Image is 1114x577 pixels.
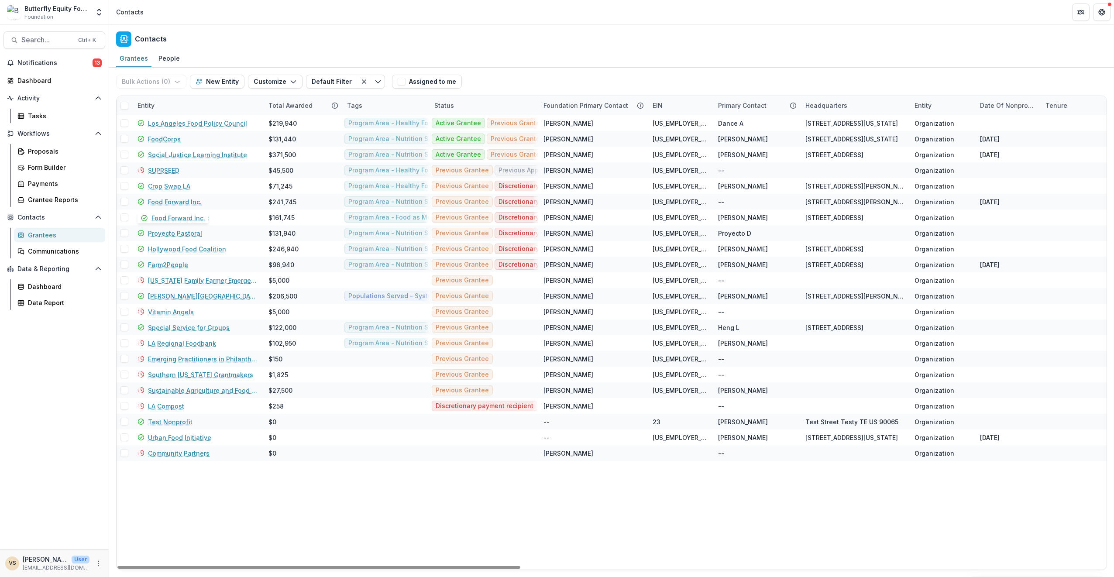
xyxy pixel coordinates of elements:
[653,119,708,128] div: [US_EMPLOYER_IDENTIFICATION_NUMBER]
[653,354,708,364] div: [US_EMPLOYER_IDENTIFICATION_NUMBER]
[3,127,105,141] button: Open Workflows
[915,417,954,426] div: Organization
[491,151,544,158] span: Previous Grantee
[718,229,751,238] div: Proyecto D
[14,109,105,123] a: Tasks
[348,324,449,331] span: Program Area - Nutrition Security
[718,197,724,206] div: --
[148,339,216,348] a: LA Regional Foodbank
[543,307,593,316] div: [PERSON_NAME]
[28,230,98,240] div: Grantees
[543,370,593,379] div: [PERSON_NAME]
[148,182,190,191] a: Crop Swap LA
[653,229,708,238] div: [US_EMPLOYER_IDENTIFICATION_NUMBER]
[915,229,954,238] div: Organization
[915,134,954,144] div: Organization
[653,244,708,254] div: [US_EMPLOYER_IDENTIFICATION_NUMBER]
[915,150,954,159] div: Organization
[342,96,429,115] div: Tags
[805,197,904,206] div: [STREET_ADDRESS][PERSON_NAME][US_STATE]
[718,417,768,426] div: [PERSON_NAME]
[155,52,183,65] div: People
[543,260,593,269] div: [PERSON_NAME]
[155,50,183,67] a: People
[348,340,449,347] span: Program Area - Nutrition Security
[436,387,489,394] span: Previous Grantee
[915,323,954,332] div: Organization
[538,96,647,115] div: Foundation Primary Contact
[268,370,288,379] div: $1,825
[975,96,1040,115] div: Date of Nonprofit Status Confirm
[436,402,533,410] span: Discretionary payment recipient
[268,292,297,301] div: $206,500
[436,355,489,363] span: Previous Grantee
[653,134,708,144] div: [US_EMPLOYER_IDENTIFICATION_NUMBER]
[499,198,596,206] span: Discretionary payment recipient
[653,339,708,348] div: [US_EMPLOYER_IDENTIFICATION_NUMBER]
[436,308,489,316] span: Previous Grantee
[915,307,954,316] div: Organization
[148,417,193,426] a: Test Nonprofit
[148,354,258,364] a: Emerging Practitioners in Philanthropy
[718,260,768,269] div: [PERSON_NAME]
[17,76,98,85] div: Dashboard
[543,166,593,175] div: [PERSON_NAME]
[392,75,462,89] button: Assigned to me
[116,75,186,89] button: Bulk Actions (0)
[148,433,211,442] a: Urban Food Initiative
[915,354,954,364] div: Organization
[805,182,904,191] div: [STREET_ADDRESS][PERSON_NAME]
[653,182,708,191] div: [US_EMPLOYER_IDENTIFICATION_NUMBER]
[718,182,768,191] div: [PERSON_NAME]
[800,96,909,115] div: Headquarters
[132,96,263,115] div: Entity
[718,433,768,442] div: [PERSON_NAME]
[805,150,863,159] div: [STREET_ADDRESS]
[348,292,467,300] span: Populations Served - System Impacted
[268,307,289,316] div: $5,000
[28,247,98,256] div: Communications
[915,119,954,128] div: Organization
[357,75,371,89] button: Clear filter
[268,276,289,285] div: $5,000
[14,192,105,207] a: Grantee Reports
[268,134,296,144] div: $131,440
[713,101,772,110] div: Primary Contact
[348,261,449,268] span: Program Area - Nutrition Security
[915,166,954,175] div: Organization
[342,101,368,110] div: Tags
[268,213,295,222] div: $161,745
[3,210,105,224] button: Open Contacts
[348,214,450,221] span: Program Area - Food as Medicine
[915,182,954,191] div: Organization
[436,245,489,253] span: Previous Grantee
[653,307,708,316] div: [US_EMPLOYER_IDENTIFICATION_NUMBER]
[653,276,708,285] div: [US_EMPLOYER_IDENTIFICATION_NUMBER]
[148,229,202,238] a: Proyecto Pastoral
[653,433,708,442] div: [US_EMPLOYER_IDENTIFICATION_NUMBER]
[805,213,863,222] div: [STREET_ADDRESS]
[543,134,593,144] div: [PERSON_NAME]
[1040,96,1106,115] div: Tenure
[915,449,954,458] div: Organization
[718,449,724,458] div: --
[17,214,91,221] span: Contacts
[718,292,768,301] div: [PERSON_NAME]
[436,277,489,284] span: Previous Grantee
[653,166,708,175] div: [US_EMPLOYER_IDENTIFICATION_NUMBER]
[148,150,247,159] a: Social Justice Learning Institute
[909,101,937,110] div: Entity
[543,354,593,364] div: [PERSON_NAME]
[653,417,660,426] div: 23
[653,386,708,395] div: [US_EMPLOYER_IDENTIFICATION_NUMBER]
[9,560,16,566] div: Vannesa Santos
[909,96,975,115] div: Entity
[718,323,739,332] div: Heng L
[263,96,342,115] div: Total Awarded
[268,197,296,206] div: $241,745
[718,244,768,254] div: [PERSON_NAME]
[148,307,194,316] a: Vitamin Angels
